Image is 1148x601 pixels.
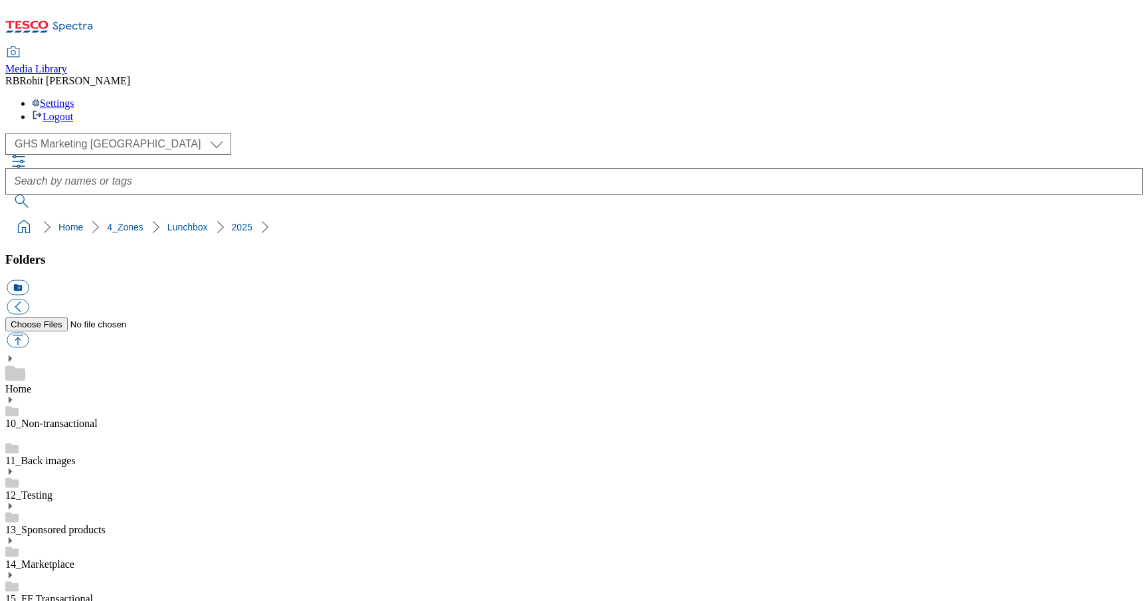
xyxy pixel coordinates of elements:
[5,558,74,570] a: 14_Marketplace
[5,168,1143,195] input: Search by names or tags
[13,216,35,238] a: home
[5,489,52,501] a: 12_Testing
[5,215,1143,240] nav: breadcrumb
[5,455,76,466] a: 11_Back images
[5,252,1143,267] h3: Folders
[32,111,73,122] a: Logout
[5,418,98,429] a: 10_Non-transactional
[58,222,83,232] a: Home
[232,222,252,232] a: 2025
[5,63,67,74] span: Media Library
[5,47,67,75] a: Media Library
[5,524,106,535] a: 13_Sponsored products
[5,383,31,394] a: Home
[19,75,130,86] span: Rohit [PERSON_NAME]
[32,98,74,109] a: Settings
[5,75,19,86] span: RB
[107,222,143,232] a: 4_Zones
[167,222,208,232] a: Lunchbox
